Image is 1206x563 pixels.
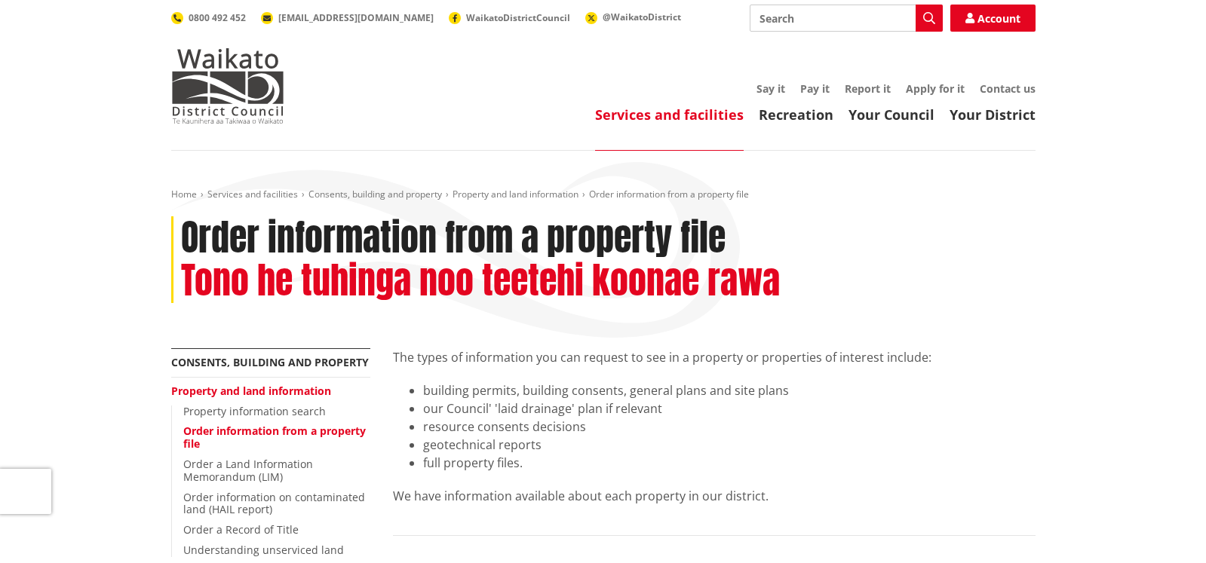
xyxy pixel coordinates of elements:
a: 0800 492 452 [171,11,246,24]
a: Account [950,5,1036,32]
a: Order a Land Information Memorandum (LIM) [183,457,313,484]
span: Order information from a property file [589,188,749,200]
li: building permits, building consents, general plans and site plans [423,381,1036,399]
img: Waikato District Council - Te Kaunihera aa Takiwaa o Waikato [171,48,284,124]
p: We have information available about each property in our district. [393,487,1036,505]
p: The types of information you can request to see in a property or properties of interest include: [393,348,1036,366]
a: Order a Record of Title [183,522,299,537]
a: Services and facilities [207,188,298,200]
nav: breadcrumb [171,188,1036,201]
li: resource consents decisions [423,418,1036,436]
h1: Order information from a property file [181,216,726,260]
h2: Tono he tuhinga noo teetehi koonae rawa [181,259,780,303]
a: Contact us [980,81,1036,96]
li: geotechnical reports [423,436,1036,454]
li: full property files. [423,454,1036,472]
a: Order information from a property file [183,424,366,451]
a: Your Council [848,106,934,124]
a: Property and land information [453,188,578,200]
a: Property and land information [171,384,331,398]
a: Your District [950,106,1036,124]
a: Order information on contaminated land (HAIL report) [183,490,365,517]
a: Consents, building and property [308,188,442,200]
a: Understanding unserviced land [183,543,344,557]
input: Search input [750,5,943,32]
a: Apply for it [906,81,965,96]
a: Recreation [759,106,833,124]
a: Pay it [800,81,830,96]
span: [EMAIL_ADDRESS][DOMAIN_NAME] [278,11,434,24]
span: 0800 492 452 [189,11,246,24]
a: WaikatoDistrictCouncil [449,11,570,24]
a: Say it [756,81,785,96]
span: WaikatoDistrictCouncil [466,11,570,24]
span: @WaikatoDistrict [603,11,681,23]
a: Services and facilities [595,106,744,124]
a: Consents, building and property [171,355,369,369]
a: Report it [845,81,891,96]
a: Property information search [183,404,326,418]
li: our Council' 'laid drainage' plan if relevant [423,399,1036,418]
a: Home [171,188,197,200]
a: [EMAIL_ADDRESS][DOMAIN_NAME] [261,11,434,24]
a: @WaikatoDistrict [585,11,681,23]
